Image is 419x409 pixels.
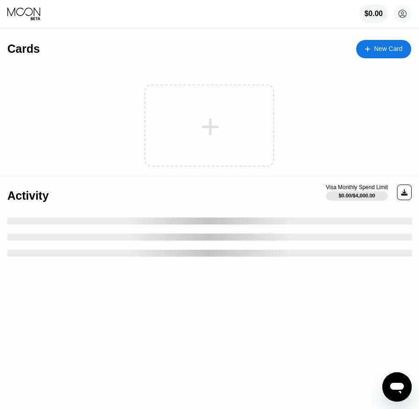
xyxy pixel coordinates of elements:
div: Visa Monthly Spend Limit$0.00/$4,000.00 [326,184,388,201]
div: Cards [7,42,40,56]
iframe: Button to launch messaging window [382,372,412,402]
div: $0.00 / $4,000.00 [339,193,375,198]
div: Activity [7,189,49,202]
div: Visa Monthly Spend Limit [326,184,388,190]
div: $0.00 [364,10,383,18]
div: New Card [356,40,411,58]
div: New Card [374,45,402,53]
div: $0.00 [359,5,388,23]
